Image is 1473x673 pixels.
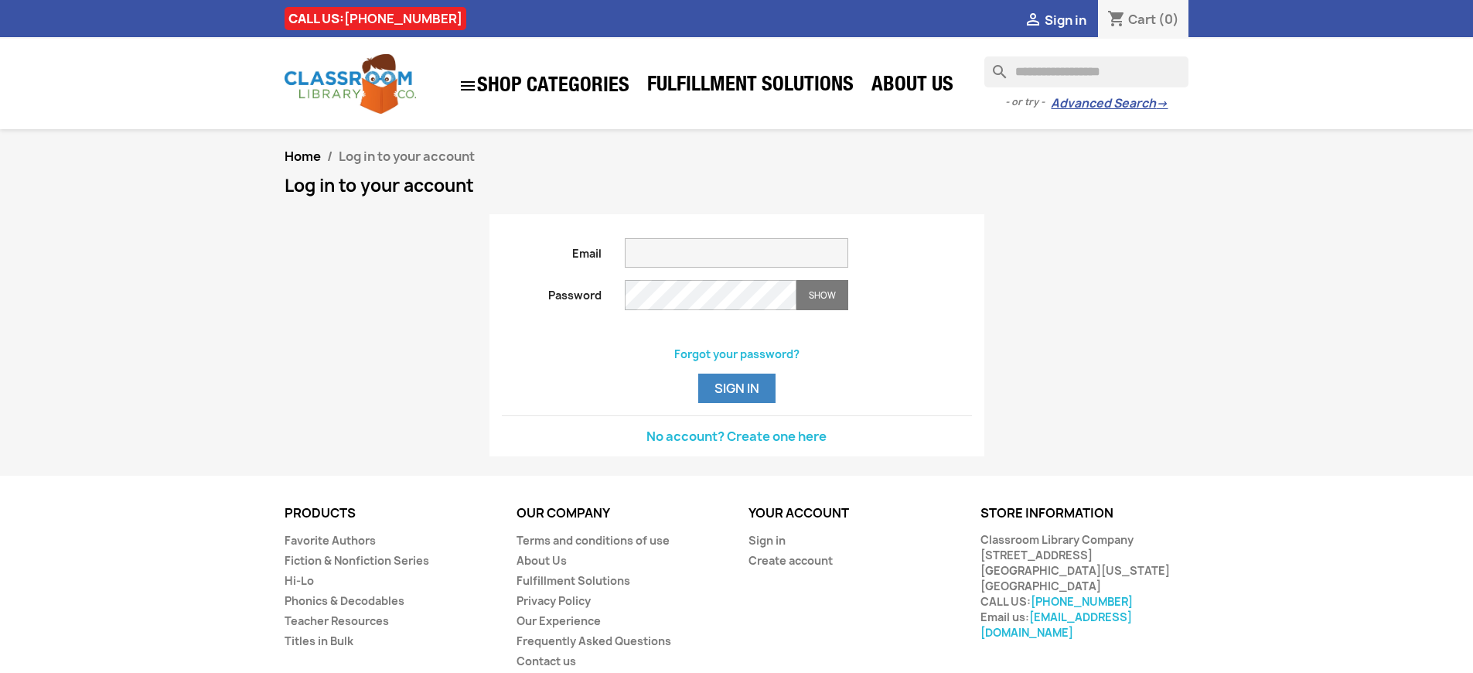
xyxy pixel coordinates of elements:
i: shopping_cart [1107,11,1126,29]
span: → [1156,96,1168,111]
a: [EMAIL_ADDRESS][DOMAIN_NAME] [980,610,1132,640]
a: Advanced Search→ [1051,96,1168,111]
a: About Us [517,553,567,568]
span: Log in to your account [339,148,475,165]
a: [PHONE_NUMBER] [1031,594,1133,609]
a: Forgot your password? [674,347,800,361]
p: Our company [517,507,725,521]
a: Favorite Authors [285,533,376,548]
span: Cart [1128,11,1156,28]
a: Terms and conditions of use [517,533,670,548]
a: Sign in [748,533,786,548]
span: Sign in [1045,12,1086,29]
a: SHOP CATEGORIES [451,69,637,103]
span: (0) [1158,11,1179,28]
button: Show [796,280,848,310]
a: Create account [748,553,833,568]
a: Titles in Bulk [285,634,353,648]
span: - or try - [1005,94,1051,110]
a: Contact us [517,654,576,668]
i:  [459,77,477,95]
a: Frequently Asked Questions [517,634,671,648]
a: About Us [864,71,961,102]
div: CALL US: [285,7,466,30]
a: Home [285,148,321,165]
a: Fulfillment Solutions [639,71,861,102]
a: Privacy Policy [517,593,591,608]
button: Sign in [698,374,776,403]
i:  [1024,12,1042,30]
input: Search [984,56,1188,87]
label: Email [490,238,614,261]
a: Fiction & Nonfiction Series [285,553,429,568]
a: [PHONE_NUMBER] [344,10,462,27]
a: Phonics & Decodables [285,593,404,608]
a: Our Experience [517,613,601,628]
i: search [984,56,1003,75]
a: No account? Create one here [646,428,827,445]
p: Products [285,507,493,521]
a:  Sign in [1024,12,1086,29]
a: Fulfillment Solutions [517,573,630,588]
p: Store information [980,507,1189,521]
label: Password [490,280,614,303]
img: Classroom Library Company [285,54,416,114]
input: Password input [625,280,796,310]
h1: Log in to your account [285,176,1189,195]
a: Teacher Resources [285,613,389,628]
a: Hi-Lo [285,573,314,588]
div: Classroom Library Company [STREET_ADDRESS] [GEOGRAPHIC_DATA][US_STATE] [GEOGRAPHIC_DATA] CALL US:... [980,532,1189,641]
a: Your account [748,504,849,521]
